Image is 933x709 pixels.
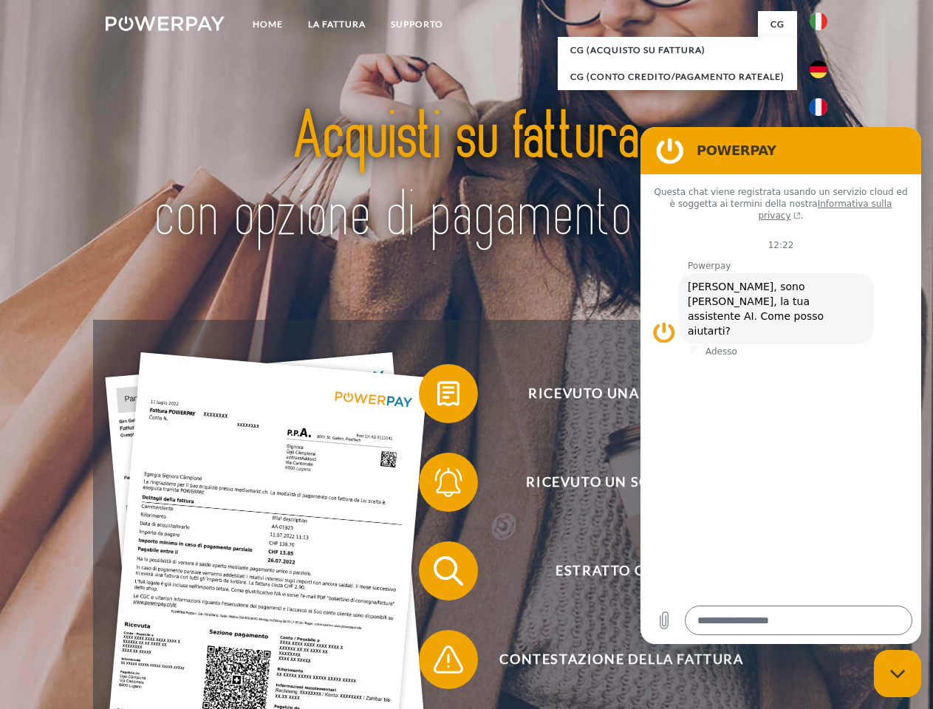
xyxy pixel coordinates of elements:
[440,364,802,423] span: Ricevuto una fattura?
[874,650,921,697] iframe: Pulsante per aprire la finestra di messaggistica, conversazione in corso
[440,630,802,689] span: Contestazione della fattura
[106,16,225,31] img: logo-powerpay-white.svg
[430,375,467,412] img: qb_bill.svg
[419,453,803,512] button: Ricevuto un sollecito?
[240,11,295,38] a: Home
[810,61,827,78] img: de
[430,464,467,501] img: qb_bell.svg
[419,630,803,689] button: Contestazione della fattura
[758,11,797,38] a: CG
[141,71,792,283] img: title-powerpay_it.svg
[440,453,802,512] span: Ricevuto un sollecito?
[419,541,803,600] button: Estratto conto
[430,552,467,589] img: qb_search.svg
[558,37,797,64] a: CG (Acquisto su fattura)
[440,541,802,600] span: Estratto conto
[810,13,827,30] img: it
[378,11,456,38] a: Supporto
[640,127,921,644] iframe: Finestra di messaggistica
[295,11,378,38] a: LA FATTURA
[558,64,797,90] a: CG (Conto Credito/Pagamento rateale)
[419,364,803,423] button: Ricevuto una fattura?
[430,641,467,678] img: qb_warning.svg
[810,98,827,116] img: fr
